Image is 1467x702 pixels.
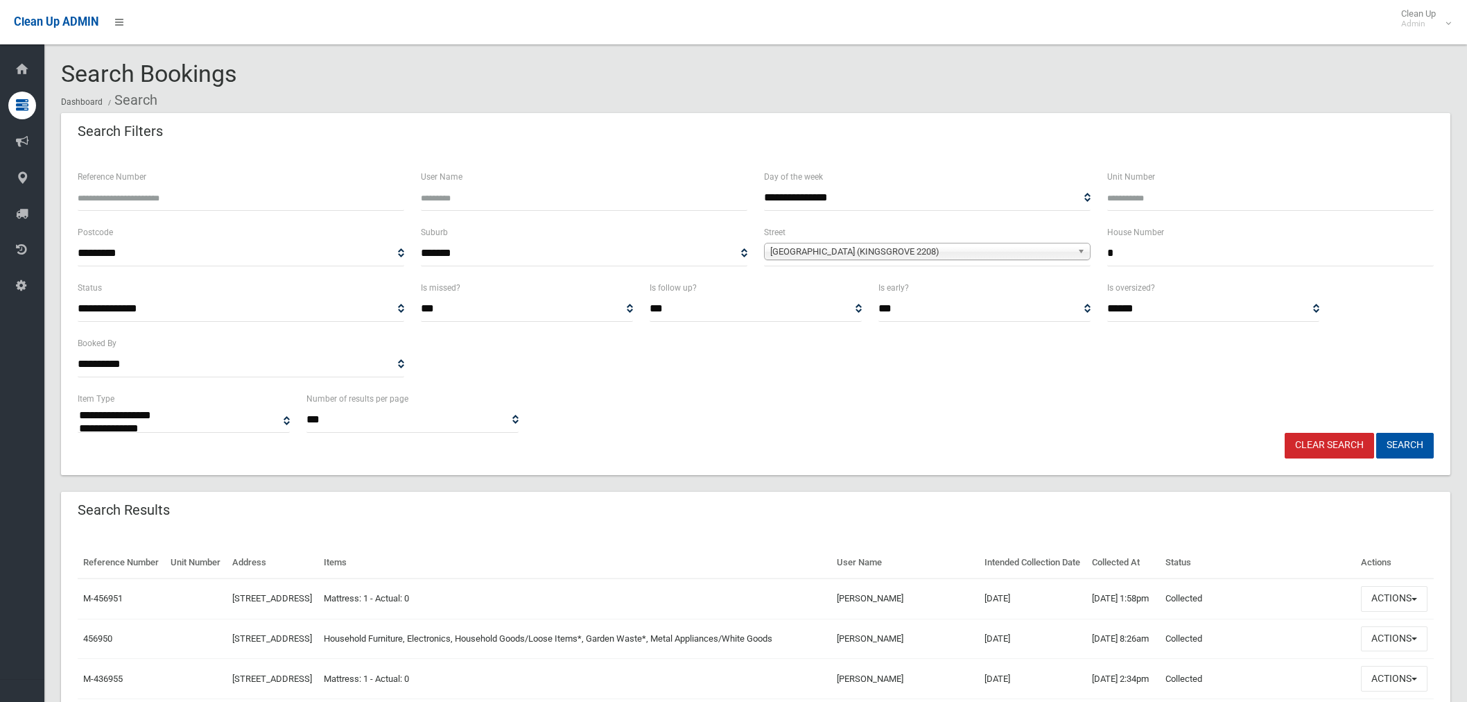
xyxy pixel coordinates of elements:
[979,619,1086,659] td: [DATE]
[1086,547,1160,579] th: Collected At
[831,547,979,579] th: User Name
[83,633,112,644] a: 456950
[61,60,237,87] span: Search Bookings
[1086,579,1160,619] td: [DATE] 1:58pm
[61,97,103,107] a: Dashboard
[61,118,180,145] header: Search Filters
[318,659,831,699] td: Mattress: 1 - Actual: 0
[764,169,823,185] label: Day of the week
[227,547,318,579] th: Address
[421,280,460,296] label: Is missed?
[78,280,102,296] label: Status
[1376,433,1434,459] button: Search
[831,659,979,699] td: [PERSON_NAME]
[650,280,697,296] label: Is follow up?
[306,391,408,406] label: Number of results per page
[1086,659,1160,699] td: [DATE] 2:34pm
[831,619,979,659] td: [PERSON_NAME]
[83,593,123,603] a: M-456951
[878,280,909,296] label: Is early?
[1086,619,1160,659] td: [DATE] 8:26am
[770,243,1072,260] span: [GEOGRAPHIC_DATA] (KINGSGROVE 2208)
[1160,659,1355,699] td: Collected
[1361,586,1427,612] button: Actions
[979,579,1086,619] td: [DATE]
[831,579,979,619] td: [PERSON_NAME]
[78,547,165,579] th: Reference Number
[14,15,98,28] span: Clean Up ADMIN
[78,391,114,406] label: Item Type
[61,497,186,524] header: Search Results
[1107,169,1155,185] label: Unit Number
[1160,547,1355,579] th: Status
[78,225,113,240] label: Postcode
[1361,626,1427,652] button: Actions
[1285,433,1374,459] a: Clear Search
[764,225,785,240] label: Street
[165,547,227,579] th: Unit Number
[421,169,462,185] label: User Name
[1107,225,1164,240] label: House Number
[979,547,1086,579] th: Intended Collection Date
[318,547,831,579] th: Items
[1361,666,1427,692] button: Actions
[1107,280,1155,296] label: Is oversized?
[979,659,1086,699] td: [DATE]
[1394,8,1450,29] span: Clean Up
[1355,547,1434,579] th: Actions
[83,674,123,684] a: M-436955
[1401,19,1436,29] small: Admin
[1160,619,1355,659] td: Collected
[232,593,312,603] a: [STREET_ADDRESS]
[1160,579,1355,619] td: Collected
[232,674,312,684] a: [STREET_ADDRESS]
[78,169,146,185] label: Reference Number
[232,633,312,644] a: [STREET_ADDRESS]
[78,336,116,351] label: Booked By
[318,579,831,619] td: Mattress: 1 - Actual: 0
[318,619,831,659] td: Household Furniture, Electronics, Household Goods/Loose Items*, Garden Waste*, Metal Appliances/W...
[105,87,157,113] li: Search
[421,225,448,240] label: Suburb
